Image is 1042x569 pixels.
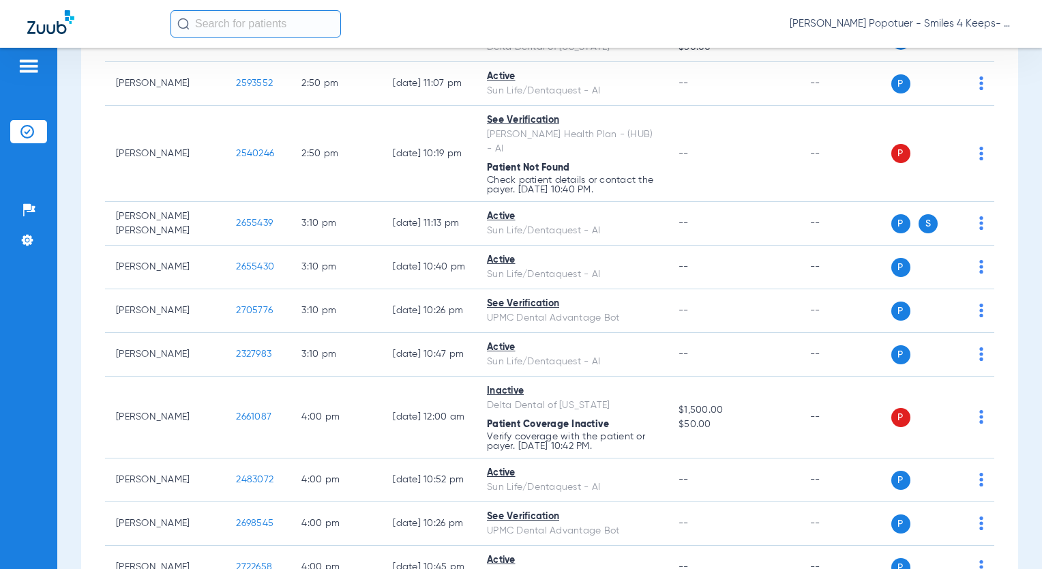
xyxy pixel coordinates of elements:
[105,289,225,333] td: [PERSON_NAME]
[105,458,225,502] td: [PERSON_NAME]
[891,471,910,490] span: P
[979,76,983,90] img: group-dot-blue.svg
[291,289,382,333] td: 3:10 PM
[487,84,657,98] div: Sun Life/Dentaquest - AI
[487,297,657,311] div: See Verification
[891,144,910,163] span: P
[979,347,983,361] img: group-dot-blue.svg
[236,78,273,88] span: 2593552
[236,475,273,484] span: 2483072
[679,262,689,272] span: --
[291,333,382,377] td: 3:10 PM
[487,398,657,413] div: Delta Dental of [US_STATE]
[487,311,657,325] div: UPMC Dental Advantage Bot
[27,10,74,34] img: Zuub Logo
[487,163,569,173] span: Patient Not Found
[974,504,1042,569] div: Chat Widget
[487,175,657,194] p: Check patient details or contact the payer. [DATE] 10:40 PM.
[105,377,225,458] td: [PERSON_NAME]
[679,149,689,158] span: --
[679,306,689,315] span: --
[891,258,910,277] span: P
[891,408,910,427] span: P
[177,18,190,30] img: Search Icon
[487,384,657,398] div: Inactive
[291,502,382,546] td: 4:00 PM
[236,218,273,228] span: 2655439
[979,410,983,424] img: group-dot-blue.svg
[979,216,983,230] img: group-dot-blue.svg
[291,246,382,289] td: 3:10 PM
[487,466,657,480] div: Active
[236,262,274,272] span: 2655430
[891,214,910,233] span: P
[487,209,657,224] div: Active
[487,267,657,282] div: Sun Life/Dentaquest - AI
[679,475,689,484] span: --
[679,403,788,418] span: $1,500.00
[170,10,341,38] input: Search for patients
[291,106,382,202] td: 2:50 PM
[487,70,657,84] div: Active
[679,349,689,359] span: --
[799,246,891,289] td: --
[105,502,225,546] td: [PERSON_NAME]
[487,253,657,267] div: Active
[291,202,382,246] td: 3:10 PM
[291,377,382,458] td: 4:00 PM
[105,106,225,202] td: [PERSON_NAME]
[679,519,689,528] span: --
[382,62,476,106] td: [DATE] 11:07 PM
[105,246,225,289] td: [PERSON_NAME]
[979,260,983,274] img: group-dot-blue.svg
[799,458,891,502] td: --
[291,62,382,106] td: 2:50 PM
[979,473,983,486] img: group-dot-blue.svg
[105,62,225,106] td: [PERSON_NAME]
[487,420,609,429] span: Patient Coverage Inactive
[891,302,910,321] span: P
[799,106,891,202] td: --
[487,128,657,156] div: [PERSON_NAME] Health Plan - (HUB) - AI
[979,304,983,317] img: group-dot-blue.svg
[105,202,225,246] td: [PERSON_NAME] [PERSON_NAME]
[487,113,657,128] div: See Verification
[799,502,891,546] td: --
[799,377,891,458] td: --
[382,333,476,377] td: [DATE] 10:47 PM
[799,202,891,246] td: --
[487,510,657,524] div: See Verification
[236,306,273,315] span: 2705776
[679,418,788,432] span: $50.00
[487,480,657,495] div: Sun Life/Dentaquest - AI
[487,524,657,538] div: UPMC Dental Advantage Bot
[382,246,476,289] td: [DATE] 10:40 PM
[382,202,476,246] td: [DATE] 11:13 PM
[799,333,891,377] td: --
[919,214,938,233] span: S
[382,502,476,546] td: [DATE] 10:26 PM
[679,218,689,228] span: --
[891,345,910,364] span: P
[487,224,657,238] div: Sun Life/Dentaquest - AI
[236,519,273,528] span: 2698545
[291,458,382,502] td: 4:00 PM
[487,340,657,355] div: Active
[979,147,983,160] img: group-dot-blue.svg
[790,17,1015,31] span: [PERSON_NAME] Popotuer - Smiles 4 Keeps- Allentown OS | Abra Dental
[799,289,891,333] td: --
[679,78,689,88] span: --
[382,458,476,502] td: [DATE] 10:52 PM
[236,349,271,359] span: 2327983
[891,514,910,534] span: P
[236,412,271,422] span: 2661087
[382,106,476,202] td: [DATE] 10:19 PM
[18,58,40,74] img: hamburger-icon
[799,62,891,106] td: --
[382,377,476,458] td: [DATE] 12:00 AM
[487,355,657,369] div: Sun Life/Dentaquest - AI
[105,333,225,377] td: [PERSON_NAME]
[487,553,657,568] div: Active
[487,432,657,451] p: Verify coverage with the patient or payer. [DATE] 10:42 PM.
[382,289,476,333] td: [DATE] 10:26 PM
